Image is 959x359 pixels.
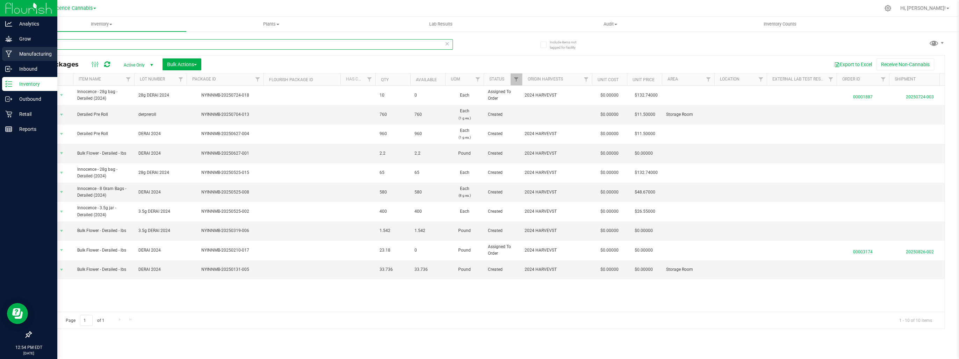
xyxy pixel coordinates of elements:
a: Origin Harvests [528,77,563,82]
p: [DATE] [3,351,54,356]
div: NYINNMB-20250724-018 [186,92,265,99]
span: Bulk Flower - Derailed - lbs [77,247,130,254]
inline-svg: Outbound [5,96,12,103]
span: Innocence - 28g bag - Derailed (2024) [77,89,130,102]
div: 2024 HARVEVST [525,92,590,99]
span: Inventory Counts [754,21,806,27]
span: 33.736 [380,266,406,273]
span: Bulk Actions [167,62,197,67]
td: $0.00000 [592,144,627,163]
span: select [57,168,66,178]
span: Derailed Pre Roll [77,131,130,137]
span: Audit [526,21,695,27]
span: 00001887 [841,90,885,100]
span: DERAI 2024 [138,131,182,137]
div: 2024 HARVEVST [525,189,590,196]
span: Created [488,150,518,157]
span: Each [449,108,480,121]
a: Location [720,77,740,82]
span: select [57,90,66,100]
span: $11.50000 [631,110,659,120]
span: 760 [414,111,441,118]
inline-svg: Reports [5,126,12,133]
div: NYINNMB-20250525-008 [186,189,265,196]
span: Clear [445,39,450,48]
span: 20250826-002 [893,245,946,255]
button: Export to Excel [830,58,877,70]
span: 580 [414,189,441,196]
a: Qty [381,77,389,82]
span: Created [488,131,518,137]
a: Filter [472,73,484,85]
span: Innocence - 8 Gram Bags - Derailed (2024) [77,185,130,199]
a: Unit Price [633,77,655,82]
div: 2024 HARVEVST [525,150,590,157]
a: Unit Cost [598,77,619,82]
span: 960 [414,131,441,137]
span: Each [449,169,480,176]
span: 65 [414,169,441,176]
span: Bulk Flower - Derailed - lbs [77,150,130,157]
a: Inventory Counts [695,17,865,31]
div: 2024 HARVEVST [525,131,590,137]
p: (1 g ea.) [449,134,480,141]
span: $48.67000 [631,187,659,197]
td: $0.00000 [592,183,627,202]
span: Derailed Pre Roll [77,111,130,118]
td: $0.00000 [592,260,627,279]
span: $0.00000 [631,226,656,236]
a: Filter [939,73,950,85]
p: (1 g ea.) [449,115,480,121]
a: External Lab Test Result [772,77,827,82]
p: Inventory [12,80,54,88]
a: Lot Number [140,77,165,82]
span: select [57,207,66,217]
span: Created [488,208,518,215]
a: Audit [526,17,695,31]
span: 400 [380,208,406,215]
span: Storage Room [666,111,710,118]
a: Item Name [79,77,101,82]
p: (8 g ea.) [449,192,480,199]
div: NYINNMB-20250627-004 [186,131,265,137]
p: Analytics [12,20,54,28]
div: NYINNMB-20250210-017 [186,247,265,254]
span: 28g DERAI 2024 [138,92,182,99]
a: Filter [123,73,134,85]
span: Page of 1 [60,315,110,326]
span: Inventory [17,21,186,27]
span: Storage Room [666,266,710,273]
span: Include items not tagged for facility [550,40,585,50]
span: Created [488,266,518,273]
span: Each [449,185,480,199]
td: $0.00000 [592,202,627,221]
a: Filter [755,73,767,85]
span: 65 [380,169,406,176]
th: Has COA [340,73,375,86]
span: Innocence Cannabis [46,5,93,11]
span: Each [449,127,480,141]
span: All Packages [36,61,86,68]
span: Innocence - 28g bag - Derailed (2024) [77,166,130,179]
span: Created [488,227,518,234]
span: Each [449,92,480,99]
inline-svg: Analytics [5,20,12,27]
span: 33.736 [414,266,441,273]
button: Receive Non-Cannabis [877,58,934,70]
span: DERAI 2024 [138,247,182,254]
span: select [57,245,66,255]
p: Grow [12,35,54,43]
span: Plants [187,21,355,27]
a: Filter [511,73,522,85]
div: 2024 HARVEVST [525,266,590,273]
p: Outbound [12,95,54,103]
span: $132.74000 [631,168,661,178]
a: Filter [252,73,264,85]
span: 1.542 [414,227,441,234]
span: 1 - 10 of 10 items [894,315,938,325]
td: $0.00000 [592,125,627,144]
input: Search Package ID, Item Name, SKU, Lot or Part Number... [31,39,453,50]
a: Lab Results [356,17,526,31]
div: NYINNMB-20250627-001 [186,150,265,157]
span: 760 [380,111,406,118]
